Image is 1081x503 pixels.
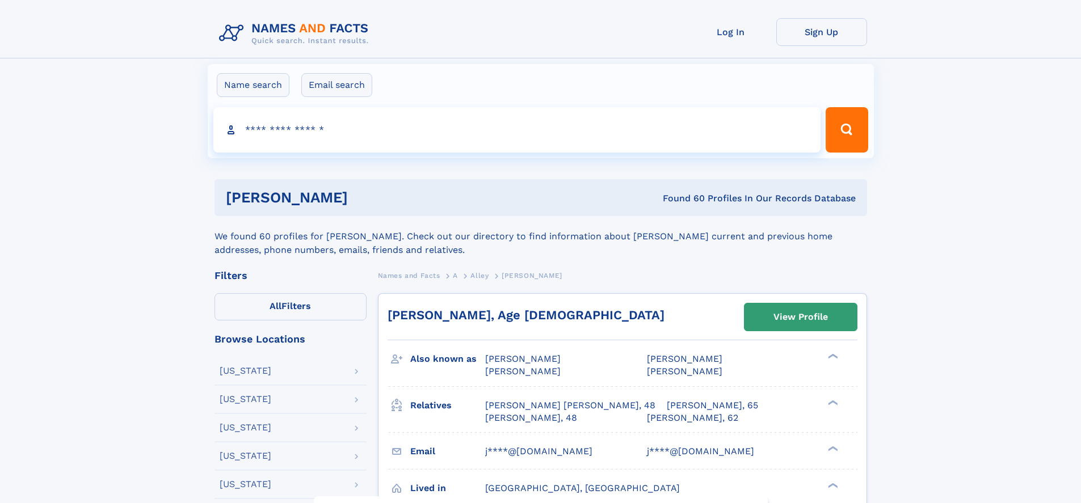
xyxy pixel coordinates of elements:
[744,303,857,331] a: View Profile
[485,366,561,377] span: [PERSON_NAME]
[214,270,367,281] div: Filters
[485,353,561,364] span: [PERSON_NAME]
[220,395,271,404] div: [US_STATE]
[217,73,289,97] label: Name search
[505,192,856,205] div: Found 60 Profiles In Our Records Database
[226,191,506,205] h1: [PERSON_NAME]
[647,412,738,424] a: [PERSON_NAME], 62
[410,349,485,369] h3: Also known as
[667,399,758,412] a: [PERSON_NAME], 65
[485,399,655,412] a: [PERSON_NAME] [PERSON_NAME], 48
[825,353,839,360] div: ❯
[410,479,485,498] h3: Lived in
[470,268,489,282] a: Alley
[270,301,281,311] span: All
[485,412,577,424] a: [PERSON_NAME], 48
[410,396,485,415] h3: Relatives
[470,272,489,280] span: Alley
[214,216,867,257] div: We found 60 profiles for [PERSON_NAME]. Check out our directory to find information about [PERSON...
[220,451,271,460] div: [US_STATE]
[453,268,458,282] a: A
[213,107,821,153] input: search input
[826,107,868,153] button: Search Button
[825,399,839,406] div: ❯
[453,272,458,280] span: A
[214,334,367,344] div: Browse Locations
[220,366,271,375] div: [US_STATE]
[388,308,664,322] a: [PERSON_NAME], Age [DEMOGRAPHIC_DATA]
[214,18,378,49] img: Logo Names and Facts
[825,445,839,452] div: ❯
[220,480,271,489] div: [US_STATE]
[502,272,562,280] span: [PERSON_NAME]
[301,73,372,97] label: Email search
[647,353,722,364] span: [PERSON_NAME]
[410,442,485,461] h3: Email
[214,293,367,320] label: Filters
[825,481,839,489] div: ❯
[776,18,867,46] a: Sign Up
[220,423,271,432] div: [US_STATE]
[773,304,828,330] div: View Profile
[647,366,722,377] span: [PERSON_NAME]
[378,268,440,282] a: Names and Facts
[685,18,776,46] a: Log In
[485,483,680,493] span: [GEOGRAPHIC_DATA], [GEOGRAPHIC_DATA]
